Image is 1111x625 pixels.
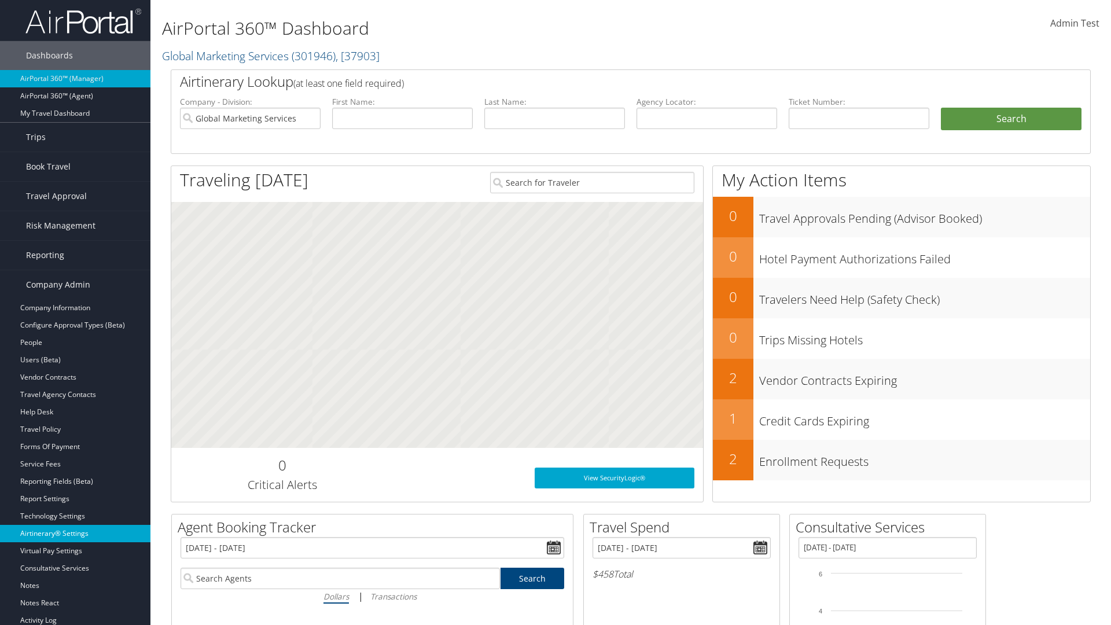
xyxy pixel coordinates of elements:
[759,407,1090,429] h3: Credit Cards Expiring
[180,477,384,493] h3: Critical Alerts
[713,168,1090,192] h1: My Action Items
[789,96,929,108] label: Ticket Number:
[26,152,71,181] span: Book Travel
[713,278,1090,318] a: 0Travelers Need Help (Safety Check)
[162,16,787,41] h1: AirPortal 360™ Dashboard
[759,245,1090,267] h3: Hotel Payment Authorizations Failed
[713,206,753,226] h2: 0
[759,448,1090,470] h3: Enrollment Requests
[759,367,1090,389] h3: Vendor Contracts Expiring
[162,48,380,64] a: Global Marketing Services
[759,205,1090,227] h3: Travel Approvals Pending (Advisor Booked)
[180,455,384,475] h2: 0
[501,568,565,589] a: Search
[26,241,64,270] span: Reporting
[26,182,87,211] span: Travel Approval
[941,108,1081,131] button: Search
[26,270,90,299] span: Company Admin
[336,48,380,64] span: , [ 37903 ]
[25,8,141,35] img: airportal-logo.png
[590,517,779,537] h2: Travel Spend
[759,286,1090,308] h3: Travelers Need Help (Safety Check)
[713,247,753,266] h2: 0
[713,328,753,347] h2: 0
[181,568,500,589] input: Search Agents
[713,399,1090,440] a: 1Credit Cards Expiring
[535,468,694,488] a: View SecurityLogic®
[180,168,308,192] h1: Traveling [DATE]
[1050,6,1099,42] a: Admin Test
[370,591,417,602] i: Transactions
[1050,17,1099,30] span: Admin Test
[713,440,1090,480] a: 2Enrollment Requests
[713,359,1090,399] a: 2Vendor Contracts Expiring
[484,96,625,108] label: Last Name:
[180,96,321,108] label: Company - Division:
[490,172,694,193] input: Search for Traveler
[713,409,753,428] h2: 1
[593,568,613,580] span: $458
[181,589,564,604] div: |
[292,48,336,64] span: ( 301946 )
[819,608,822,615] tspan: 4
[713,287,753,307] h2: 0
[819,571,822,578] tspan: 6
[713,197,1090,237] a: 0Travel Approvals Pending (Advisor Booked)
[713,368,753,388] h2: 2
[293,77,404,90] span: (at least one field required)
[593,568,771,580] h6: Total
[713,237,1090,278] a: 0Hotel Payment Authorizations Failed
[180,72,1005,91] h2: Airtinerary Lookup
[759,326,1090,348] h3: Trips Missing Hotels
[26,41,73,70] span: Dashboards
[796,517,985,537] h2: Consultative Services
[713,318,1090,359] a: 0Trips Missing Hotels
[26,211,95,240] span: Risk Management
[332,96,473,108] label: First Name:
[713,449,753,469] h2: 2
[637,96,777,108] label: Agency Locator:
[323,591,349,602] i: Dollars
[26,123,46,152] span: Trips
[178,517,573,537] h2: Agent Booking Tracker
